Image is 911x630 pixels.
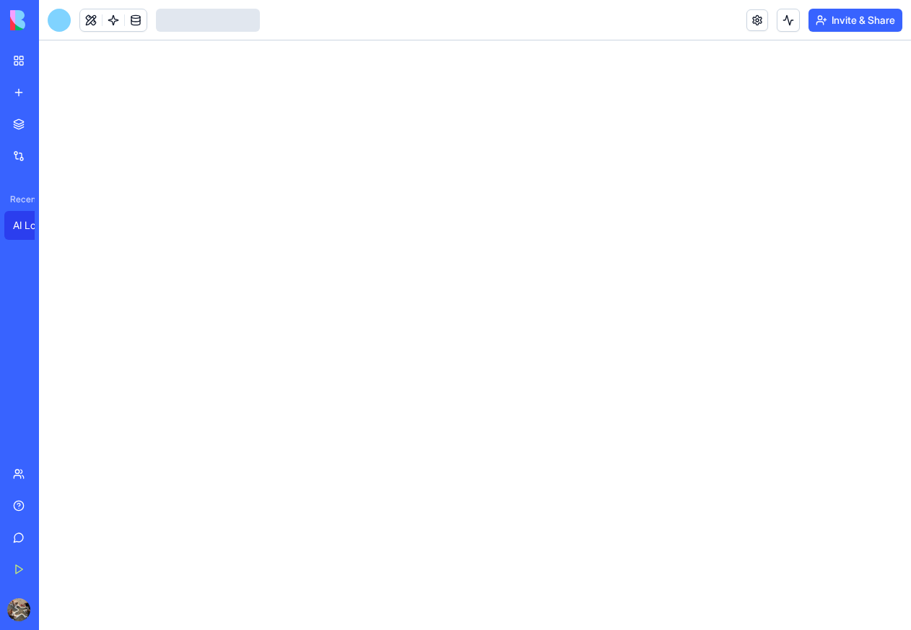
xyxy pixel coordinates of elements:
[4,194,35,205] span: Recent
[4,211,62,240] a: AI Logo Generator
[13,218,53,233] div: AI Logo Generator
[10,10,100,30] img: logo
[7,598,30,621] img: ACg8ocJOQuoF0AdBmvzW5QEhQEkg5ACUmdrkAA4JsKHaFsJxZgd4fb9m=s96-c
[808,9,902,32] button: Invite & Share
